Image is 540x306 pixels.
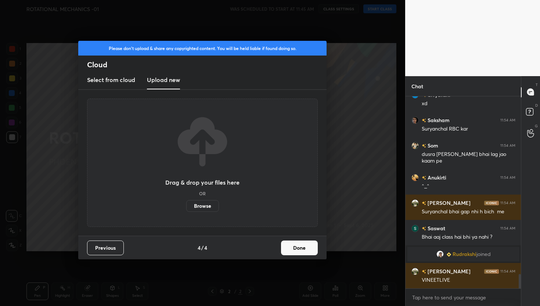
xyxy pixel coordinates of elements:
[411,142,419,149] img: 14a8617417c940d19949555231a15899.jpg
[422,270,426,274] img: no-rating-badge.077c3623.svg
[436,250,443,258] img: 7d853b7746a04211be7be2dd143e59a2.jpg
[536,82,538,88] p: T
[87,60,327,70] h2: Cloud
[165,179,240,185] h3: Drag & drop your files here
[411,174,419,181] img: 447588c49689442e87b3ef112787b0bd.jpg
[78,41,327,56] div: Please don't upload & share any copyrighted content. You will be held liable if found doing so.
[422,277,515,284] div: VINEETLIVE
[500,118,515,122] div: 11:54 AM
[500,143,515,147] div: 11:54 AM
[535,123,538,129] p: G
[411,224,419,232] img: 1f8c373262b4471a8e900be42eceb61b.55433178_3
[422,208,515,216] div: Suryanchal bhai gap nhi h bich me
[426,267,471,275] h6: [PERSON_NAME]
[426,224,445,232] h6: Saswat
[422,144,426,148] img: no-rating-badge.077c3623.svg
[87,241,124,255] button: Previous
[422,100,515,107] div: xd
[500,269,515,273] div: 11:54 AM
[411,116,419,124] img: d9df49f49ff3450d8bd918d0c965683d.jpg
[204,244,207,252] h4: 4
[406,76,429,96] p: Chat
[500,200,515,205] div: 11:54 AM
[500,226,515,230] div: 11:54 AM
[426,116,450,124] h6: Saksham
[500,92,515,97] div: 11:54 AM
[535,103,538,108] p: D
[426,199,471,207] h6: [PERSON_NAME]
[199,191,206,196] h5: OR
[422,183,515,190] div: ^_^
[452,251,476,257] span: Rudrakshi
[484,269,499,273] img: iconic-dark.1390631f.png
[422,176,426,180] img: no-rating-badge.077c3623.svg
[422,234,515,241] div: Bhai aaj class hai bhi ya nahi ?
[422,118,426,122] img: no-rating-badge.077c3623.svg
[422,201,426,205] img: no-rating-badge.077c3623.svg
[87,75,135,84] h3: Select from cloud
[411,267,419,275] img: 8edffe27708242a9a70534087d20a083.jpg
[426,142,438,149] h6: Som
[198,244,201,252] h4: 4
[147,75,180,84] h3: Upload new
[422,125,515,133] div: Suryanchal RBC kar
[281,241,318,255] button: Done
[406,96,521,288] div: grid
[476,251,490,257] span: joined
[500,175,515,179] div: 11:54 AM
[422,151,515,165] div: dusra [PERSON_NAME] bhai lag jao kaam pe
[422,93,426,97] img: no-rating-badge.077c3623.svg
[484,200,499,205] img: iconic-dark.1390631f.png
[446,252,451,256] img: Learner_Badge_beginner_1_8b307cf2a0.svg
[422,227,426,231] img: no-rating-badge.077c3623.svg
[426,174,446,181] h6: Anukirti
[411,199,419,206] img: 8edffe27708242a9a70534087d20a083.jpg
[201,244,204,252] h4: /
